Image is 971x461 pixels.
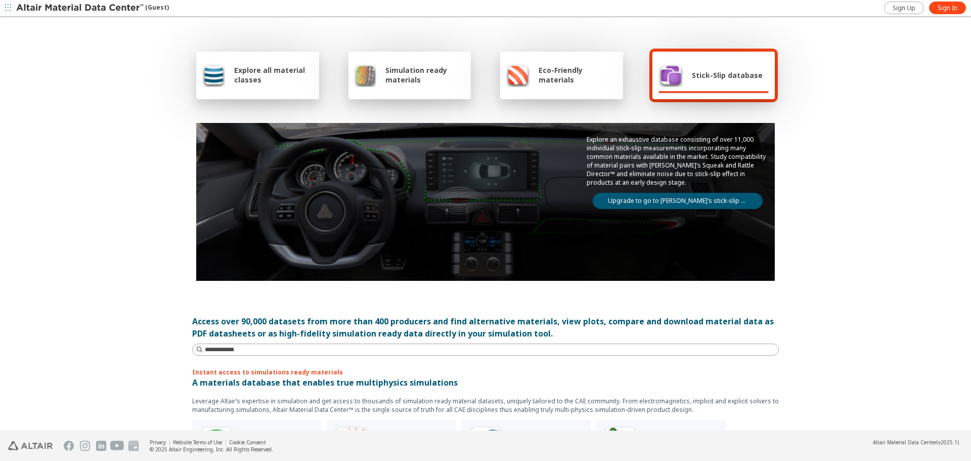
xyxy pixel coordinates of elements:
[234,65,313,85] span: Explore all material classes
[539,65,616,85] span: Eco-Friendly materials
[929,2,966,14] a: Sign In
[506,63,529,87] img: Eco-Friendly materials
[192,397,779,414] p: Leverage Altair’s expertise in simulation and get access to thousands of simulation ready materia...
[192,368,779,376] p: Instant access to simulations ready materials
[873,439,959,446] div: (v2025.1)
[873,439,937,446] span: Altair Material Data Center
[385,65,465,85] span: Simulation ready materials
[587,135,769,187] p: Explore an exhaustive database consisting of over 11,000 individual stick-slip measurements incor...
[229,439,266,446] a: Cookie Consent
[202,63,225,87] img: Explore all material classes
[192,315,779,340] div: Access over 90,000 datasets from more than 400 producers and find alternative materials, view plo...
[150,439,166,446] a: Privacy
[173,439,222,446] a: Website Terms of Use
[692,70,763,80] span: Stick-Slip database
[192,376,779,389] p: A materials database that enables true multiphysics simulations
[355,63,376,87] img: Simulation ready materials
[593,193,763,209] a: Upgrade to go to [PERSON_NAME]’s stick-slip database
[938,4,957,12] span: Sign In
[16,3,169,13] div: (Guest)
[150,446,273,453] div: © 2025 Altair Engineering, Inc. All Rights Reserved.
[16,3,145,13] img: Altair Material Data Center
[658,63,683,87] img: Stick-Slip database
[884,2,924,14] a: Sign Up
[893,4,915,12] span: Sign Up
[8,441,53,450] img: Altair Engineering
